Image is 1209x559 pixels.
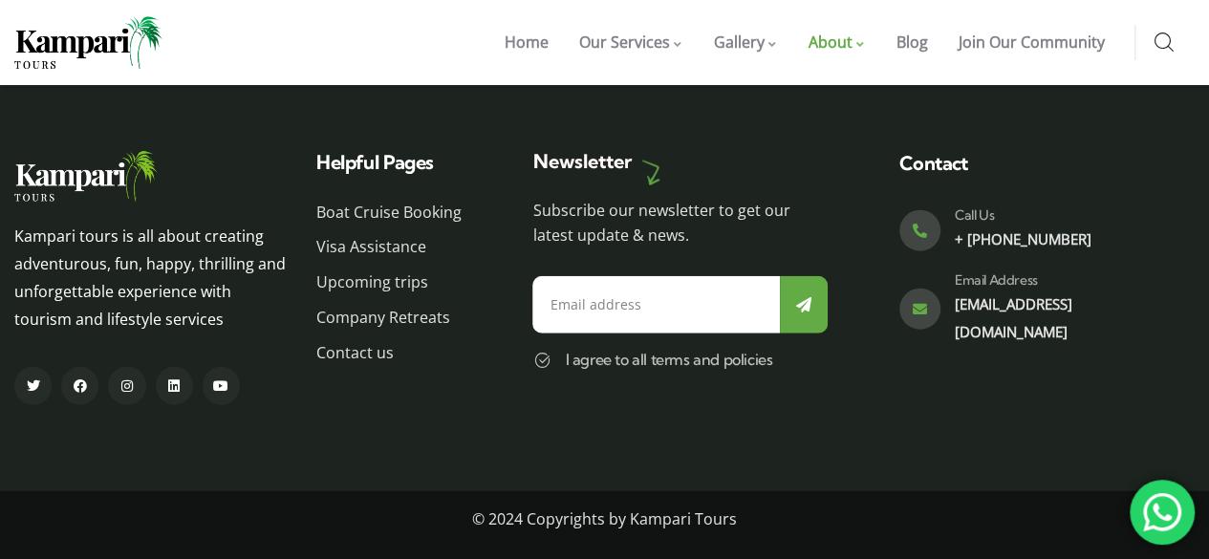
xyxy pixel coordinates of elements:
span: Blog [896,32,928,53]
a: Boat Cruise Booking [316,199,485,226]
p: Kampari tours is all about creating adventurous, fun, happy, thrilling and unforgettable experien... [14,223,288,333]
span: Contact [899,151,968,175]
input: Email address [532,276,779,333]
span: Join Our Community [959,32,1105,53]
img: Home [14,16,162,69]
span: Contact us [316,339,394,367]
div: 'Chat [1130,480,1195,545]
span: Helpful Pages [316,150,433,174]
a: Contact us [316,339,485,367]
a: Upcoming trips [316,269,485,296]
span: Call Us [955,206,994,224]
a: Company Retreats [316,304,485,332]
a: Visa Assistance [316,233,485,261]
span: Company Retreats [316,304,450,332]
span: Newsletter [532,149,631,173]
span: Home [505,32,549,53]
span: Email Address [955,271,1038,289]
span: Our Services [579,32,670,53]
div: Subscribe our newsletter to get our latest update & news. [532,198,827,247]
img: Home [14,151,158,202]
span: About [809,32,853,53]
span: Boat Cruise Booking [316,199,462,226]
p: [EMAIL_ADDRESS][DOMAIN_NAME] [955,290,1161,346]
span: Gallery [714,32,765,53]
span: I agree to all terms and policies [565,350,772,369]
span: Upcoming trips [316,269,428,296]
p: + [PHONE_NUMBER] [955,226,1161,253]
p: © 2024 Copyrights by Kampari Tours [14,505,1195,533]
span: Visa Assistance [316,233,426,261]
